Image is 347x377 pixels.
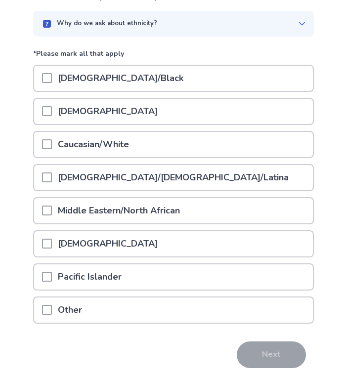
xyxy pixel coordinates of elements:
[52,99,164,124] p: [DEMOGRAPHIC_DATA]
[52,198,186,223] p: Middle Eastern/North African
[52,66,189,91] p: [DEMOGRAPHIC_DATA]/Black
[52,297,88,323] p: Other
[52,132,135,157] p: Caucasian/White
[52,264,128,290] p: Pacific Islander
[52,231,164,256] p: [DEMOGRAPHIC_DATA]
[57,19,157,29] p: Why do we ask about ethnicity?
[52,165,295,190] p: [DEMOGRAPHIC_DATA]/[DEMOGRAPHIC_DATA]/Latina
[33,48,314,65] p: *Please mark all that apply
[237,341,306,368] button: Next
